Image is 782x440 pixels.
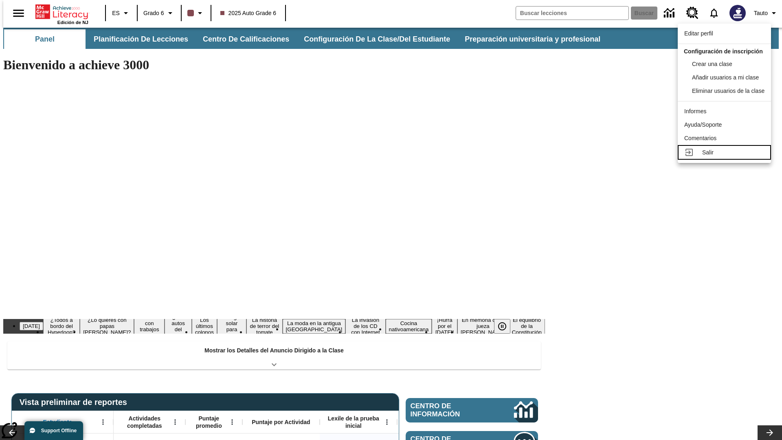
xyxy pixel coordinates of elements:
[692,61,732,67] span: Crear una clase
[692,88,764,94] span: Eliminar usuarios de la clase
[684,108,706,114] span: Informes
[684,121,722,128] span: Ayuda/Soporte
[684,135,716,141] span: Comentarios
[684,30,713,37] span: Editar perfil
[684,48,763,55] span: Configuración de inscripción
[702,149,714,156] span: Salir
[692,74,759,81] span: Añadir usuarios a mi clase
